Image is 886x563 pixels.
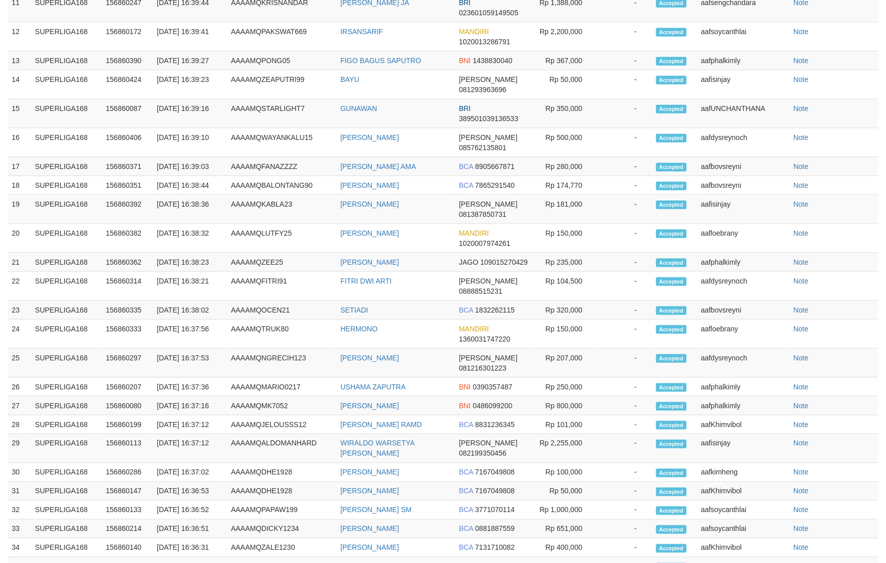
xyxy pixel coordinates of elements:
[459,162,473,171] span: BCA
[340,229,399,237] a: [PERSON_NAME]
[227,349,336,378] td: AAAAMQNGRECIH123
[475,468,515,476] span: 7167049808
[8,51,31,70] td: 13
[8,99,31,128] td: 15
[534,128,598,157] td: Rp 500,000
[598,195,652,224] td: -
[656,76,687,85] span: Accepted
[697,176,789,195] td: aafbovsreyni
[534,501,598,520] td: Rp 1,000,000
[31,378,102,397] td: SUPERLIGA168
[102,22,153,51] td: 156860172
[793,258,809,266] a: Note
[534,195,598,224] td: Rp 181,000
[793,57,809,65] a: Note
[31,320,102,349] td: SUPERLIGA168
[697,378,789,397] td: aafphalkimly
[534,224,598,253] td: Rp 150,000
[656,28,687,37] span: Accepted
[534,157,598,176] td: Rp 280,000
[598,415,652,434] td: -
[534,415,598,434] td: Rp 101,000
[598,253,652,272] td: -
[459,181,473,189] span: BCA
[102,70,153,99] td: 156860424
[102,272,153,301] td: 156860314
[8,157,31,176] td: 17
[102,463,153,482] td: 156860286
[459,144,506,152] span: 085762135801
[31,349,102,378] td: SUPERLIGA168
[793,133,809,142] a: Note
[340,306,368,314] a: SETIADI
[598,272,652,301] td: -
[102,301,153,320] td: 156860335
[534,272,598,301] td: Rp 104,500
[102,51,153,70] td: 156860390
[227,520,336,539] td: AAAAMQDICKY1234
[31,415,102,434] td: SUPERLIGA168
[459,383,470,391] span: BNI
[153,415,227,434] td: [DATE] 16:37:12
[459,75,517,83] span: [PERSON_NAME]
[534,397,598,415] td: Rp 800,000
[102,482,153,501] td: 156860147
[598,378,652,397] td: -
[534,482,598,501] td: Rp 50,000
[459,364,506,372] span: 081216301223
[459,104,470,112] span: BRI
[598,176,652,195] td: -
[598,434,652,463] td: -
[459,38,510,46] span: 1020013286791
[473,57,513,65] span: 1438830040
[153,482,227,501] td: [DATE] 16:36:53
[8,397,31,415] td: 27
[793,277,809,285] a: Note
[793,229,809,237] a: Note
[102,99,153,128] td: 156860087
[598,482,652,501] td: -
[8,434,31,463] td: 29
[8,253,31,272] td: 21
[697,51,789,70] td: aafphalkimly
[598,224,652,253] td: -
[459,115,518,123] span: 389501039136533
[8,482,31,501] td: 31
[656,383,687,392] span: Accepted
[793,439,809,447] a: Note
[340,104,377,112] a: GUNAWAN
[459,402,470,410] span: BNI
[8,520,31,539] td: 33
[227,176,336,195] td: AAAAMQBALONTANG90
[793,181,809,189] a: Note
[31,51,102,70] td: SUPERLIGA168
[102,520,153,539] td: 156860214
[598,463,652,482] td: -
[459,449,506,458] span: 082199350456
[153,520,227,539] td: [DATE] 16:36:51
[31,482,102,501] td: SUPERLIGA168
[153,51,227,70] td: [DATE] 16:39:27
[793,420,809,429] a: Note
[153,301,227,320] td: [DATE] 16:38:02
[31,176,102,195] td: SUPERLIGA168
[697,195,789,224] td: aafisinjay
[102,224,153,253] td: 156860382
[656,325,687,334] span: Accepted
[227,415,336,434] td: AAAAMQJELOUSSS12
[31,501,102,520] td: SUPERLIGA168
[459,439,517,447] span: [PERSON_NAME]
[102,195,153,224] td: 156860392
[153,99,227,128] td: [DATE] 16:39:16
[340,27,383,36] a: IRSANSARIF
[656,277,687,286] span: Accepted
[340,57,421,65] a: FIGO BAGUS SAPUTRO
[793,487,809,495] a: Note
[340,325,377,333] a: HERMONO
[697,22,789,51] td: aafsoycanthlai
[534,320,598,349] td: Rp 150,000
[793,75,809,83] a: Note
[656,105,687,114] span: Accepted
[475,306,515,314] span: 1832262115
[227,157,336,176] td: AAAAMQFANAZZZZ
